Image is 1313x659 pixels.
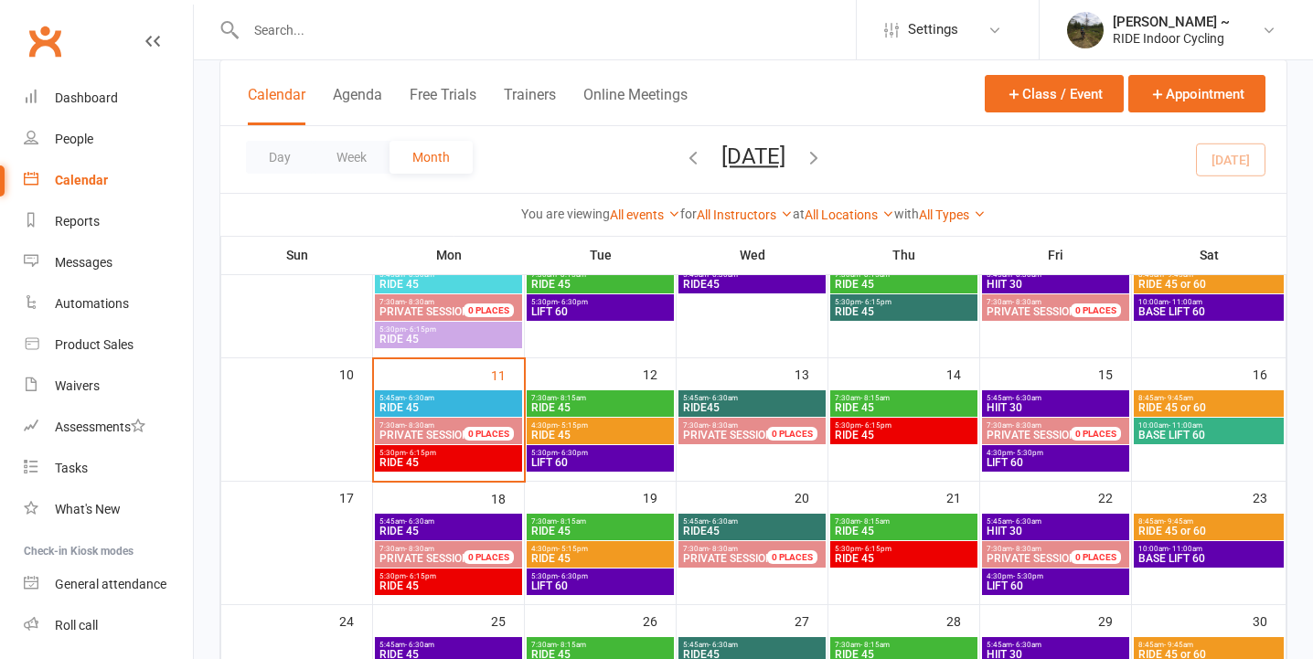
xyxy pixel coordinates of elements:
[530,402,670,413] span: RIDE 45
[828,236,980,274] th: Thu
[860,641,890,649] span: - 8:15am
[379,526,518,537] span: RIDE 45
[610,207,680,222] a: All events
[530,449,670,457] span: 5:30pm
[530,394,670,402] span: 7:30am
[390,141,473,174] button: Month
[24,407,193,448] a: Assessments
[987,429,1077,441] span: PRIVATE SESSION
[405,641,434,649] span: - 6:30am
[795,358,827,388] div: 13
[682,271,822,279] span: 5:45am
[682,421,789,430] span: 7:30am
[860,517,890,526] span: - 8:15am
[558,421,588,430] span: - 5:15pm
[379,429,470,441] span: PRIVATE SESSION
[55,90,118,105] div: Dashboard
[795,482,827,512] div: 20
[1137,298,1280,306] span: 10:00am
[55,173,108,187] div: Calendar
[55,618,98,632] div: Roll call
[1013,572,1043,580] span: - 5:30pm
[583,86,688,125] button: Online Meetings
[986,421,1093,430] span: 7:30am
[682,545,789,553] span: 7:30am
[1137,526,1280,537] span: RIDE 45 or 60
[24,201,193,242] a: Reports
[530,430,670,441] span: RIDE 45
[1012,394,1041,402] span: - 6:30am
[558,298,588,306] span: - 6:30pm
[379,449,518,457] span: 5:30pm
[406,325,436,334] span: - 6:15pm
[530,526,670,537] span: RIDE 45
[1164,271,1193,279] span: - 9:45am
[24,564,193,605] a: General attendance kiosk mode
[1164,517,1193,526] span: - 9:45am
[1012,517,1041,526] span: - 6:30am
[530,545,670,553] span: 4:30pm
[1013,449,1043,457] span: - 5:30pm
[1128,75,1265,112] button: Appointment
[682,517,822,526] span: 5:45am
[246,141,314,174] button: Day
[795,605,827,635] div: 27
[379,325,518,334] span: 5:30pm
[643,358,676,388] div: 12
[980,236,1132,274] th: Fri
[491,605,524,635] div: 25
[557,271,586,279] span: - 8:15am
[504,86,556,125] button: Trainers
[557,517,586,526] span: - 8:15am
[1253,482,1286,512] div: 23
[1137,553,1280,564] span: BASE LIFT 60
[986,580,1126,591] span: LIFT 60
[1169,545,1202,553] span: - 11:00am
[557,394,586,402] span: - 8:15am
[986,517,1126,526] span: 5:45am
[1137,271,1280,279] span: 8:45am
[1098,605,1131,635] div: 29
[55,337,133,352] div: Product Sales
[55,214,100,229] div: Reports
[986,271,1126,279] span: 5:45am
[379,271,518,279] span: 5:45am
[379,517,518,526] span: 5:45am
[558,449,588,457] span: - 6:30pm
[682,279,822,290] span: RIDE45
[530,641,670,649] span: 7:30am
[379,545,486,553] span: 7:30am
[1012,298,1041,306] span: - 8:30am
[248,86,305,125] button: Calendar
[834,421,974,430] span: 5:30pm
[834,526,974,537] span: RIDE 45
[379,580,518,591] span: RIDE 45
[339,358,372,388] div: 10
[530,298,670,306] span: 5:30pm
[406,449,436,457] span: - 6:15pm
[405,298,434,306] span: - 8:30am
[986,449,1126,457] span: 4:30pm
[1137,394,1280,402] span: 8:45am
[946,482,979,512] div: 21
[860,394,890,402] span: - 8:15am
[333,86,382,125] button: Agenda
[709,271,738,279] span: - 6:30am
[24,160,193,201] a: Calendar
[525,236,677,274] th: Tue
[379,402,518,413] span: RIDE 45
[55,577,166,591] div: General attendance
[986,641,1126,649] span: 5:45am
[24,448,193,489] a: Tasks
[557,641,586,649] span: - 8:15am
[908,9,958,50] span: Settings
[1253,605,1286,635] div: 30
[55,502,121,516] div: What's New
[697,207,793,222] a: All Instructors
[373,236,525,274] th: Mon
[834,402,974,413] span: RIDE 45
[379,334,518,345] span: RIDE 45
[314,141,390,174] button: Week
[1137,402,1280,413] span: RIDE 45 or 60
[834,298,974,306] span: 5:30pm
